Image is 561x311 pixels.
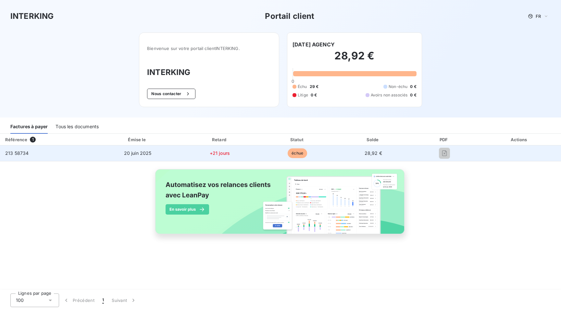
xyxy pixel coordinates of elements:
[98,293,108,307] button: 1
[292,79,294,84] span: 0
[10,120,48,134] div: Factures à payer
[311,92,317,98] span: 0 €
[536,14,541,19] span: FR
[310,84,319,90] span: 29 €
[410,92,416,98] span: 0 €
[124,150,152,156] span: 20 juin 2025
[182,136,258,143] div: Retard
[147,46,271,51] span: Bienvenue sur votre portail client INTERKING .
[410,84,416,90] span: 0 €
[5,137,27,142] div: Référence
[260,136,334,143] div: Statut
[147,67,271,78] h3: INTERKING
[365,150,382,156] span: 28,92 €
[298,92,308,98] span: Litige
[102,297,104,304] span: 1
[56,120,99,134] div: Tous les documents
[147,89,195,99] button: Nous contacter
[293,49,417,69] h2: 28,92 €
[96,136,179,143] div: Émise le
[288,148,307,158] span: échue
[210,150,230,156] span: +21 jours
[16,297,24,304] span: 100
[337,136,409,143] div: Solde
[412,136,477,143] div: PDF
[298,84,307,90] span: Échu
[265,10,314,22] h3: Portail client
[59,293,98,307] button: Précédent
[479,136,560,143] div: Actions
[371,92,408,98] span: Avoirs non associés
[30,137,36,143] span: 1
[293,41,335,48] h6: [DATE] AGENCY
[149,165,412,245] img: banner
[5,150,29,156] span: 213 58734
[389,84,407,90] span: Non-échu
[10,10,54,22] h3: INTERKING
[108,293,141,307] button: Suivant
